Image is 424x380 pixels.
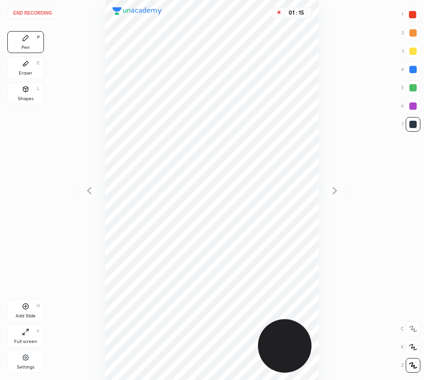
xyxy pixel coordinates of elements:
[37,61,40,65] div: E
[7,7,58,18] button: End recording
[17,365,34,369] div: Settings
[37,329,40,334] div: F
[401,62,420,77] div: 4
[37,304,40,308] div: H
[37,35,40,40] div: P
[401,340,420,354] div: X
[16,314,36,318] div: Add Slide
[402,44,420,59] div: 3
[402,117,420,132] div: 7
[37,86,40,91] div: L
[18,96,33,101] div: Shapes
[14,339,37,344] div: Full screen
[285,10,307,16] div: 01 : 15
[401,321,420,336] div: C
[401,99,420,113] div: 6
[401,358,420,373] div: Z
[402,26,420,40] div: 2
[401,80,420,95] div: 5
[113,7,162,15] img: logo.38c385cc.svg
[21,45,30,50] div: Pen
[402,7,420,22] div: 1
[19,71,32,75] div: Eraser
